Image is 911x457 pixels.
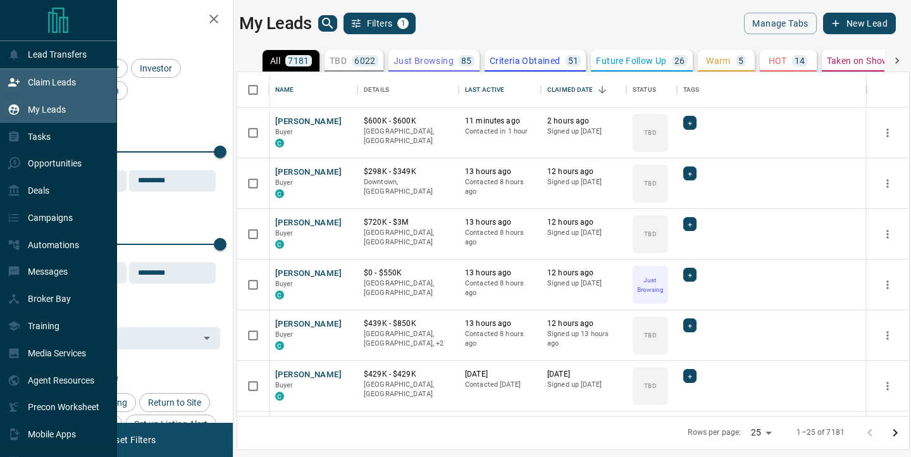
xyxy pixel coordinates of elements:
[674,56,685,65] p: 26
[769,56,787,65] p: HOT
[878,123,897,142] button: more
[878,275,897,294] button: more
[465,279,535,298] p: Contacted 8 hours ago
[288,56,309,65] p: 7181
[547,329,620,349] p: Signed up 13 hours ago
[275,291,284,299] div: condos.ca
[677,72,867,108] div: Tags
[688,268,692,281] span: +
[465,127,535,137] p: Contacted in 1 hour
[40,13,220,28] h2: Filters
[394,56,454,65] p: Just Browsing
[364,318,452,329] p: $439K - $850K
[364,116,452,127] p: $600K - $600K
[364,217,452,228] p: $720K - $3M
[465,228,535,247] p: Contacted 8 hours ago
[683,217,697,231] div: +
[883,420,908,446] button: Go to next page
[547,166,620,177] p: 12 hours ago
[593,81,611,99] button: Sort
[547,217,620,228] p: 12 hours ago
[354,56,376,65] p: 6022
[706,56,731,65] p: Warm
[683,72,700,108] div: Tags
[275,381,294,389] span: Buyer
[364,177,452,197] p: Downtown, [GEOGRAPHIC_DATA]
[275,139,284,147] div: condos.ca
[746,423,776,442] div: 25
[364,369,452,380] p: $429K - $429K
[634,275,667,294] p: Just Browsing
[364,72,389,108] div: Details
[688,370,692,382] span: +
[547,116,620,127] p: 2 hours ago
[465,318,535,329] p: 13 hours ago
[364,166,452,177] p: $298K - $349K
[357,72,459,108] div: Details
[364,268,452,279] p: $0 - $550K
[461,56,472,65] p: 85
[275,330,294,339] span: Buyer
[744,13,816,34] button: Manage Tabs
[131,59,181,78] div: Investor
[275,166,342,178] button: [PERSON_NAME]
[459,72,541,108] div: Last Active
[125,415,216,434] div: Set up Listing Alert
[275,72,294,108] div: Name
[683,166,697,180] div: +
[738,56,743,65] p: 5
[275,392,284,401] div: condos.ca
[688,167,692,180] span: +
[547,380,620,390] p: Signed up [DATE]
[275,217,342,229] button: [PERSON_NAME]
[275,229,294,237] span: Buyer
[270,56,280,65] p: All
[823,13,896,34] button: New Lead
[878,377,897,396] button: more
[239,13,312,34] h1: My Leads
[541,72,626,108] div: Claimed Date
[547,228,620,238] p: Signed up [DATE]
[596,56,666,65] p: Future Follow Up
[568,56,579,65] p: 51
[275,268,342,280] button: [PERSON_NAME]
[364,228,452,247] p: [GEOGRAPHIC_DATA], [GEOGRAPHIC_DATA]
[644,128,656,137] p: TBD
[275,128,294,136] span: Buyer
[465,329,535,349] p: Contacted 8 hours ago
[626,72,677,108] div: Status
[878,174,897,193] button: more
[275,280,294,288] span: Buyer
[465,177,535,197] p: Contacted 8 hours ago
[399,19,407,28] span: 1
[330,56,347,65] p: TBD
[683,318,697,332] div: +
[364,380,452,399] p: [GEOGRAPHIC_DATA], [GEOGRAPHIC_DATA]
[275,178,294,187] span: Buyer
[465,268,535,279] p: 13 hours ago
[135,63,177,73] span: Investor
[547,127,620,137] p: Signed up [DATE]
[878,326,897,345] button: more
[465,72,504,108] div: Last Active
[547,279,620,289] p: Signed up [DATE]
[318,15,337,32] button: search button
[364,279,452,298] p: [GEOGRAPHIC_DATA], [GEOGRAPHIC_DATA]
[547,369,620,380] p: [DATE]
[683,268,697,282] div: +
[547,72,593,108] div: Claimed Date
[465,116,535,127] p: 11 minutes ago
[644,229,656,239] p: TBD
[490,56,561,65] p: Criteria Obtained
[688,319,692,332] span: +
[688,218,692,230] span: +
[275,116,342,128] button: [PERSON_NAME]
[269,72,357,108] div: Name
[644,178,656,188] p: TBD
[827,56,907,65] p: Taken on Showings
[130,419,212,429] span: Set up Listing Alert
[547,268,620,279] p: 12 hours ago
[275,189,284,198] div: condos.ca
[275,341,284,350] div: condos.ca
[465,217,535,228] p: 13 hours ago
